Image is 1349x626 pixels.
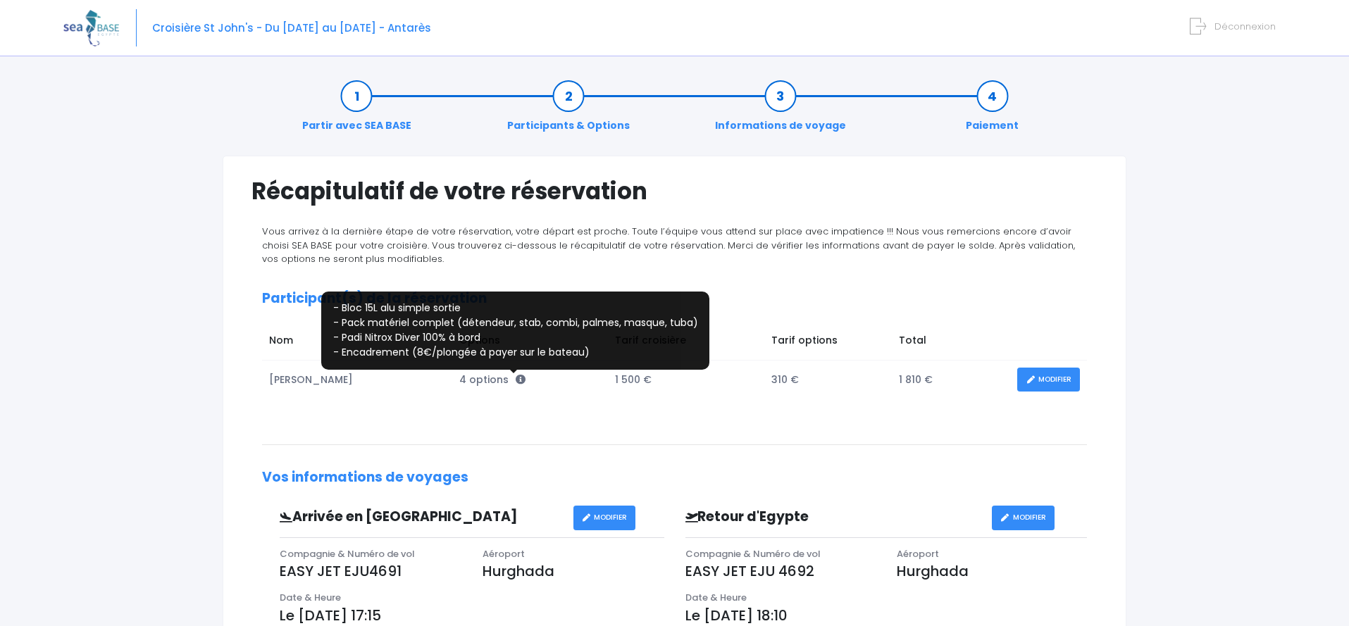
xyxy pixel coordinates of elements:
[269,509,573,525] h3: Arrivée en [GEOGRAPHIC_DATA]
[280,591,341,604] span: Date & Heure
[685,605,1088,626] p: Le [DATE] 18:10
[262,225,1075,265] span: Vous arrivez à la dernière étape de votre réservation, votre départ est proche. Toute l’équipe vo...
[500,89,637,133] a: Participants & Options
[764,361,892,399] td: 310 €
[897,561,1087,582] p: Hurghada
[326,294,705,360] p: - Bloc 15L alu simple sortie - Pack matériel complet (détendeur, stab, combi, palmes, masque, tub...
[685,547,821,561] span: Compagnie & Numéro de vol
[295,89,418,133] a: Partir avec SEA BASE
[280,561,461,582] p: EASY JET EJU4691
[262,470,1087,486] h2: Vos informations de voyages
[483,561,664,582] p: Hurghada
[1214,20,1276,33] span: Déconnexion
[675,509,992,525] h3: Retour d'Egypte
[764,326,892,360] td: Tarif options
[892,361,1010,399] td: 1 810 €
[708,89,853,133] a: Informations de voyage
[573,506,636,530] a: MODIFIER
[897,547,939,561] span: Aéroport
[459,373,526,387] span: 4 options
[685,591,747,604] span: Date & Heure
[280,547,415,561] span: Compagnie & Numéro de vol
[1017,368,1080,392] a: MODIFIER
[262,326,452,360] td: Nom
[280,605,664,626] p: Le [DATE] 17:15
[152,20,431,35] span: Croisière St John's - Du [DATE] au [DATE] - Antarès
[608,361,764,399] td: 1 500 €
[992,506,1055,530] a: MODIFIER
[892,326,1010,360] td: Total
[483,547,525,561] span: Aéroport
[959,89,1026,133] a: Paiement
[262,291,1087,307] h2: Participant(s) de la réservation
[262,361,452,399] td: [PERSON_NAME]
[251,177,1098,205] h1: Récapitulatif de votre réservation
[685,561,876,582] p: EASY JET EJU 4692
